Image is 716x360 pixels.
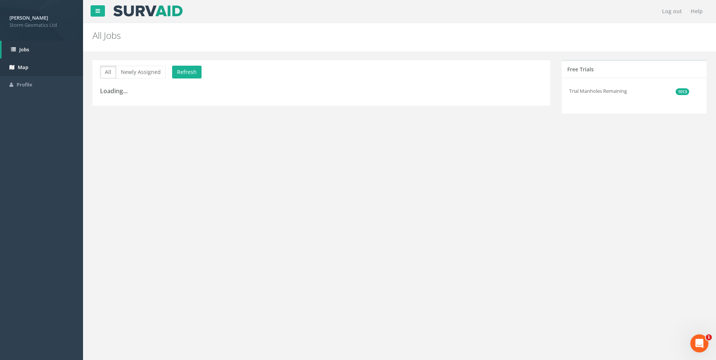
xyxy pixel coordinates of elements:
[9,22,74,29] span: Storm Geomatics Ltd
[19,46,29,53] span: Jobs
[17,81,32,88] span: Profile
[116,66,166,78] button: Newly Assigned
[706,334,712,340] span: 1
[567,66,594,72] h5: Free Trials
[100,88,543,95] h3: Loading...
[569,84,689,98] li: Trial Manholes Remaining
[100,66,116,78] button: All
[172,66,202,78] button: Refresh
[9,14,48,21] strong: [PERSON_NAME]
[690,334,708,352] iframe: Intercom live chat
[92,31,602,40] h2: All Jobs
[9,12,74,28] a: [PERSON_NAME] Storm Geomatics Ltd
[18,64,28,71] span: Map
[2,41,83,58] a: Jobs
[676,88,689,95] span: 1013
